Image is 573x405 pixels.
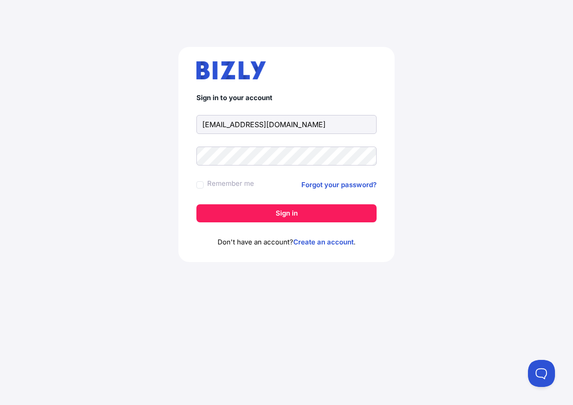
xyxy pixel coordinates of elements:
input: Email [196,115,377,134]
a: Forgot your password? [301,179,377,190]
button: Sign in [196,204,377,222]
iframe: Toggle Customer Support [528,360,555,387]
p: Don't have an account? . [196,237,377,248]
a: Create an account [293,238,354,246]
img: bizly_logo.svg [196,61,266,79]
h4: Sign in to your account [196,94,377,102]
label: Remember me [207,178,254,189]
